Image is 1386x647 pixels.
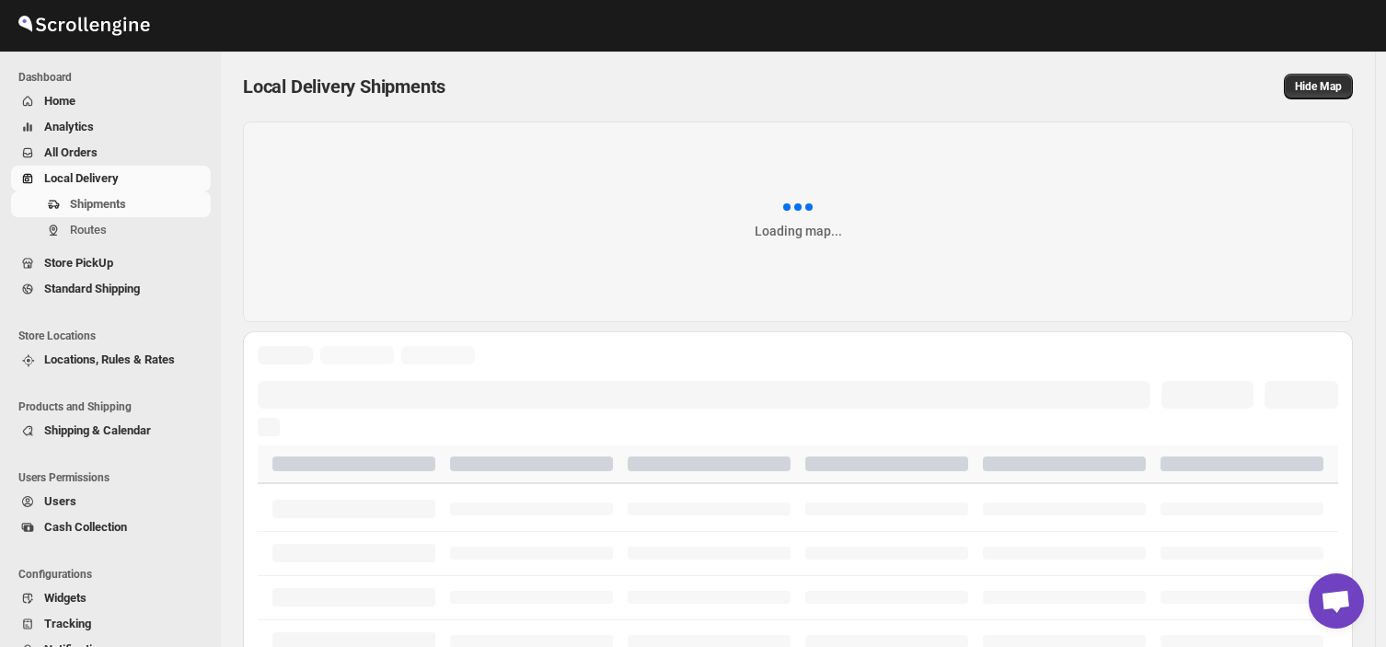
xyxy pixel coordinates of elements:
button: Locations, Rules & Rates [11,347,211,373]
span: Configurations [18,567,212,582]
span: Shipping & Calendar [44,423,151,437]
button: Widgets [11,585,211,611]
button: Users [11,489,211,514]
span: Tracking [44,617,91,630]
span: Shipments [70,197,126,211]
span: Store Locations [18,329,212,343]
a: Open chat [1309,573,1364,629]
span: Users [44,494,76,508]
button: All Orders [11,140,211,166]
span: Local Delivery Shipments [243,75,445,98]
span: Standard Shipping [44,282,140,295]
button: Cash Collection [11,514,211,540]
span: Locations, Rules & Rates [44,352,175,366]
span: Dashboard [18,70,212,85]
div: Loading map... [755,222,842,240]
span: Cash Collection [44,520,127,534]
button: Map action label [1284,74,1353,99]
span: All Orders [44,145,98,159]
span: Products and Shipping [18,399,212,414]
button: Home [11,88,211,114]
span: Home [44,94,75,108]
button: Tracking [11,611,211,637]
span: Widgets [44,591,87,605]
button: Analytics [11,114,211,140]
span: Local Delivery [44,171,119,185]
span: Users Permissions [18,470,212,485]
span: Store PickUp [44,256,113,270]
span: Routes [70,223,107,237]
button: Shipments [11,191,211,217]
span: Hide Map [1295,79,1342,94]
button: Shipping & Calendar [11,418,211,444]
span: Analytics [44,120,94,133]
button: Routes [11,217,211,243]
